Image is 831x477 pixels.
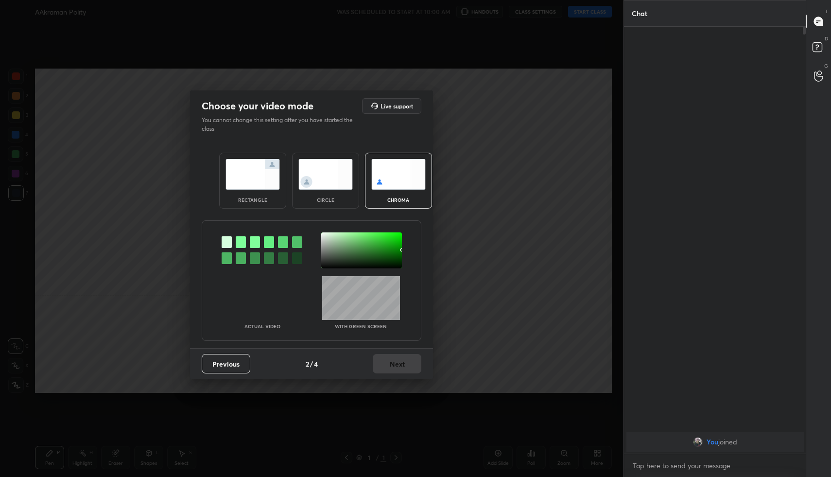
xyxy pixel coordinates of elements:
p: Chat [624,0,655,26]
img: 2fdd300d0a60438a9566a832db643c4c.jpg [693,437,703,447]
img: normalScreenIcon.ae25ed63.svg [225,159,280,190]
p: With green screen [335,324,387,329]
p: Actual Video [244,324,280,329]
p: You cannot change this setting after you have started the class [202,116,359,133]
img: chromaScreenIcon.c19ab0a0.svg [371,159,426,190]
div: grid [624,430,806,454]
div: circle [306,197,345,202]
p: T [825,8,828,15]
h4: 4 [314,359,318,369]
span: joined [718,438,737,446]
h2: Choose your video mode [202,100,313,112]
img: circleScreenIcon.acc0effb.svg [298,159,353,190]
div: chroma [379,197,418,202]
div: rectangle [233,197,272,202]
h4: 2 [306,359,309,369]
p: G [824,62,828,70]
h4: / [310,359,313,369]
button: Previous [202,354,250,373]
h5: Live support [381,103,413,109]
p: D [825,35,828,42]
span: You [707,438,718,446]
